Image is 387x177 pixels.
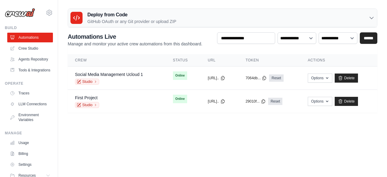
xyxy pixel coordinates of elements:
th: Actions [301,54,377,67]
button: 29010f... [246,99,266,104]
a: Tools & Integrations [7,65,53,75]
span: Online [173,95,187,103]
div: Operate [5,81,53,86]
a: Crew Studio [7,44,53,53]
a: Reset [269,74,283,82]
th: Status [166,54,200,67]
a: Social Media Management Ucloud 1 [75,72,143,77]
button: Options [308,97,332,106]
iframe: Chat Widget [357,148,387,177]
img: Logo [5,8,35,17]
h3: Deploy from Code [87,11,176,18]
div: Manage [5,131,53,136]
p: Manage and monitor your active crew automations from this dashboard. [68,41,202,47]
a: Delete [335,97,358,106]
a: Agents Repository [7,54,53,64]
div: Build [5,25,53,30]
p: GitHub OAuth or any Git provider or upload ZIP [87,18,176,25]
th: URL [200,54,238,67]
button: Options [308,74,332,83]
a: Automations [7,33,53,42]
th: Token [238,54,301,67]
a: Usage [7,138,53,148]
a: Studio [75,79,99,85]
th: Crew [68,54,166,67]
a: Delete [335,74,358,83]
a: Environment Variables [7,110,53,125]
a: Reset [268,98,282,105]
a: LLM Connections [7,99,53,109]
a: Billing [7,149,53,159]
a: Studio [75,102,99,108]
a: Traces [7,88,53,98]
a: First Project [75,95,98,100]
h2: Automations Live [68,32,202,41]
a: Settings [7,160,53,169]
span: Online [173,71,187,80]
button: 7064db... [246,76,267,80]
